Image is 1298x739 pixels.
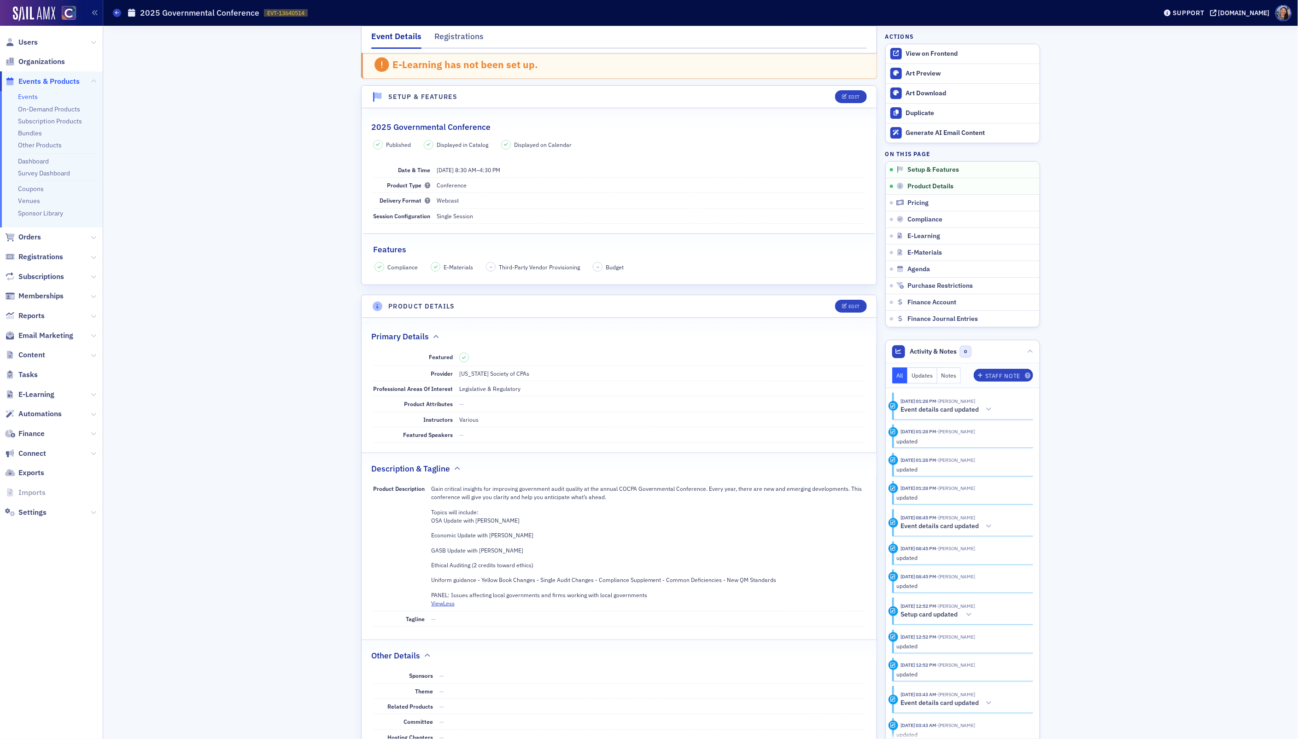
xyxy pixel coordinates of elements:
[18,157,49,165] a: Dashboard
[18,209,63,217] a: Sponsor Library
[900,406,979,414] h5: Event details card updated
[896,642,1027,650] div: updated
[936,545,975,552] span: Tiffany Carson
[459,384,520,393] div: Legislative & Regulatory
[459,431,464,438] span: —
[907,298,956,307] span: Finance Account
[18,57,65,67] span: Organizations
[1173,9,1204,17] div: Support
[392,58,538,70] div: E-Learning has not been set up.
[18,390,54,400] span: E-Learning
[13,6,55,21] img: SailAMX
[886,64,1040,83] a: Art Preview
[514,140,572,149] span: Displayed on Calendar
[896,670,1027,678] div: updated
[490,264,492,270] span: –
[960,346,971,357] span: 0
[886,103,1040,123] button: Duplicate
[906,70,1035,78] div: Art Preview
[5,76,80,87] a: Events & Products
[889,721,898,730] div: Update
[936,691,975,698] span: Aiyana Scarborough
[900,485,936,491] time: 8/15/2025 01:28 PM
[5,390,54,400] a: E-Learning
[373,244,406,256] h2: Features
[889,572,898,582] div: Update
[459,415,479,424] div: Various
[437,140,488,149] span: Displayed in Catalog
[388,92,457,102] h4: Setup & Features
[900,634,936,640] time: 8/6/2025 12:52 PM
[5,507,47,518] a: Settings
[140,7,259,18] h1: 2025 Governmental Conference
[409,672,433,679] span: Sponsors
[889,544,898,553] div: Update
[900,698,995,708] button: Event details card updated
[18,350,45,360] span: Content
[459,400,464,407] span: —
[5,488,46,498] a: Imports
[5,370,38,380] a: Tasks
[906,89,1035,98] div: Art Download
[835,300,867,313] button: Edit
[18,488,46,498] span: Imports
[5,311,45,321] a: Reports
[936,485,975,491] span: Tiffany Carson
[18,129,42,137] a: Bundles
[439,687,444,695] span: —
[936,514,975,521] span: Tiffany Carson
[371,463,450,475] h2: Description & Tagline
[18,197,40,205] a: Venues
[900,398,936,404] time: 8/15/2025 01:28 PM
[596,264,599,270] span: –
[906,129,1035,137] div: Generate AI Email Content
[431,561,865,569] p: Ethical Auditing (2 credits toward ethics)
[18,448,46,459] span: Connect
[404,400,453,407] span: Product Attributes
[415,687,433,695] span: Theme
[439,718,444,725] span: —
[900,545,936,552] time: 8/14/2025 08:45 PM
[437,166,500,174] span: –
[936,428,975,435] span: Tiffany Carson
[431,599,455,607] button: ViewLess
[387,181,430,189] span: Product Type
[906,109,1035,117] div: Duplicate
[18,232,41,242] span: Orders
[889,606,898,616] div: Activity
[907,199,929,207] span: Pricing
[936,573,975,580] span: Tiffany Carson
[900,699,979,707] h5: Event details card updated
[437,181,467,189] span: Conference
[373,212,430,220] span: Session Configuration
[380,197,430,204] span: Delivery Format
[907,282,973,290] span: Purchase Restrictions
[907,367,937,384] button: Updates
[387,703,433,710] span: Related Products
[1275,5,1292,21] span: Profile
[18,105,80,113] a: On-Demand Products
[403,718,433,725] span: Committee
[431,576,865,584] p: Uniform guidance - Yellow Book Changes - Single Audit Changes - Compliance Supplement - Common De...
[606,263,624,271] span: Budget
[18,185,44,193] a: Coupons
[900,457,936,463] time: 8/15/2025 01:28 PM
[900,662,936,668] time: 8/6/2025 12:52 PM
[900,722,936,728] time: 8/4/2025 03:43 AM
[459,370,529,377] span: [US_STATE] Society of CPAs
[371,30,421,49] div: Event Details
[900,405,995,414] button: Event details card updated
[5,272,64,282] a: Subscriptions
[455,166,476,174] time: 8:30 AM
[900,514,936,521] time: 8/14/2025 08:45 PM
[437,166,454,174] span: [DATE]
[5,57,65,67] a: Organizations
[18,76,80,87] span: Events & Products
[431,508,865,525] p: Topics will include: OSA Update with [PERSON_NAME]
[900,522,995,531] button: Event details card updated
[5,291,64,301] a: Memberships
[444,263,473,271] span: E-Materials
[889,427,898,437] div: Update
[896,582,1027,590] div: updated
